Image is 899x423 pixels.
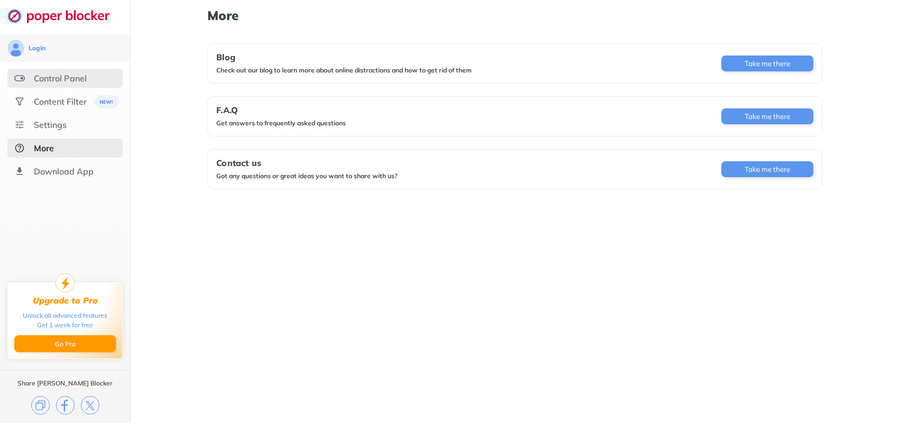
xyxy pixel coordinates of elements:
img: features.svg [14,73,25,84]
button: Go Pro [14,335,116,352]
div: Login [29,44,45,52]
div: Blog [216,52,472,62]
img: download-app.svg [14,166,25,177]
img: x.svg [81,396,99,415]
img: settings.svg [14,119,25,130]
img: about-selected.svg [14,143,25,153]
div: Get answers to frequently asked questions [216,119,346,127]
div: Settings [34,119,67,130]
button: Take me there [721,108,813,124]
img: copy.svg [31,396,50,415]
div: Download App [34,166,94,177]
button: Take me there [721,56,813,71]
div: Got any questions or great ideas you want to share with us? [216,172,398,180]
img: social.svg [14,96,25,107]
img: facebook.svg [56,396,75,415]
div: Content Filter [34,96,87,107]
div: Contact us [216,158,398,168]
h1: More [207,8,822,22]
img: upgrade-to-pro.svg [56,273,75,292]
div: Share [PERSON_NAME] Blocker [17,379,113,388]
div: More [34,143,54,153]
img: menuBanner.svg [93,95,119,108]
div: Get 1 week for free [37,320,93,330]
button: Take me there [721,161,813,177]
div: Check out our blog to learn more about online distractions and how to get rid of them [216,66,472,75]
img: logo-webpage.svg [7,8,121,23]
div: Upgrade to Pro [33,296,98,306]
div: Control Panel [34,73,87,84]
img: avatar.svg [7,40,24,57]
div: F.A.Q [216,105,346,115]
div: Unlock all advanced features [23,311,107,320]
